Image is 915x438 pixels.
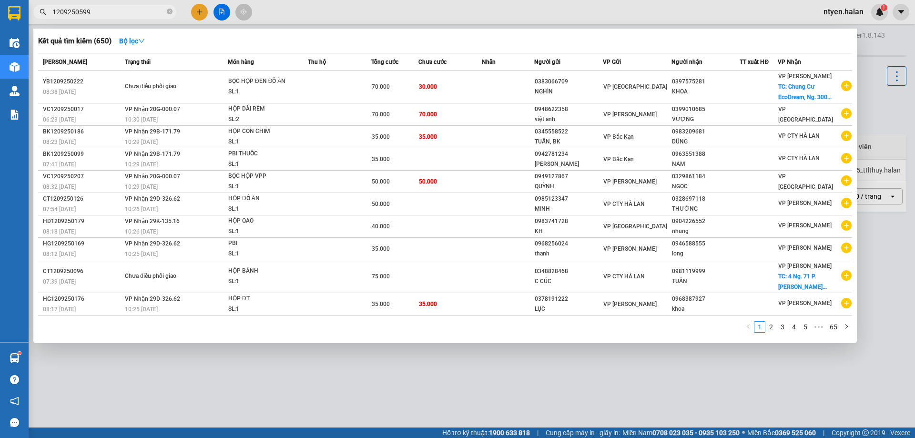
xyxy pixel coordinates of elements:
[43,228,76,235] span: 08:18 [DATE]
[167,9,173,14] span: close-circle
[43,206,76,213] span: 07:54 [DATE]
[43,89,76,95] span: 08:38 [DATE]
[534,59,560,65] span: Người gửi
[43,251,76,257] span: 08:12 [DATE]
[43,139,76,145] span: 08:23 [DATE]
[10,418,19,427] span: message
[10,353,20,363] img: warehouse-icon
[43,278,76,285] span: 07:39 [DATE]
[10,38,20,48] img: warehouse-icon
[125,173,180,180] span: VP Nhận 20G-000.07
[841,243,852,253] span: plus-circle
[125,306,158,313] span: 10:25 [DATE]
[535,172,602,182] div: 0949127867
[125,81,196,92] div: Chưa điều phối giao
[603,201,645,207] span: VP CTY HÀ LAN
[228,276,300,287] div: SL: 1
[43,149,122,159] div: BK1209250099
[372,111,390,118] span: 70.000
[535,239,602,249] div: 0968256024
[18,352,21,355] sup: 1
[841,298,852,308] span: plus-circle
[228,137,300,147] div: SL: 1
[535,127,602,137] div: 0345558522
[841,270,852,281] span: plus-circle
[535,104,602,114] div: 0948622358
[535,294,602,304] div: 0378191222
[228,238,300,249] div: PBI
[672,137,740,147] div: DŨNG
[372,178,390,185] span: 50.000
[826,321,841,333] li: 65
[228,216,300,226] div: HỘP QAO
[125,195,180,202] span: VP Nhận 29D-326.62
[372,201,390,207] span: 50.000
[10,397,19,406] span: notification
[603,59,621,65] span: VP Gửi
[603,83,667,90] span: VP [GEOGRAPHIC_DATA]
[672,194,740,204] div: 0328697118
[811,321,826,333] span: •••
[43,239,122,249] div: HG1209250169
[228,266,300,276] div: HỘP BÁNH
[603,273,645,280] span: VP CTY HÀ LAN
[43,161,76,168] span: 07:41 [DATE]
[754,322,765,332] a: 1
[765,321,777,333] li: 2
[672,114,740,124] div: VƯỢNG
[778,200,832,206] span: VP [PERSON_NAME]
[789,322,799,332] a: 4
[841,220,852,231] span: plus-circle
[535,137,602,147] div: TUẤN, BK
[228,204,300,214] div: SL: 1
[672,294,740,304] div: 0968387927
[228,76,300,87] div: BỌC HỘP ĐEN ĐỒ ĂN
[419,301,437,307] span: 35.000
[43,194,122,204] div: CT1209250126
[43,116,76,123] span: 06:23 [DATE]
[228,104,300,114] div: HỘP DÀI RÈM
[777,321,788,333] li: 3
[535,276,602,286] div: C CÚC
[308,59,326,65] span: Thu hộ
[372,223,390,230] span: 40.000
[535,204,602,214] div: MINH
[778,83,832,101] span: TC: Chung Cư EcoDream, Ng. 300...
[228,171,300,182] div: BỌC HỘP VPP
[778,59,801,65] span: VP Nhận
[228,59,254,65] span: Món hàng
[778,106,833,123] span: VP [GEOGRAPHIC_DATA]
[766,322,776,332] a: 2
[672,104,740,114] div: 0399010685
[672,182,740,192] div: NGỌC
[372,83,390,90] span: 70.000
[672,226,740,236] div: nhung
[43,104,122,114] div: VC1209250017
[778,173,833,190] span: VP [GEOGRAPHIC_DATA]
[672,159,740,169] div: NAM
[419,133,437,140] span: 35.000
[38,36,112,46] h3: Kết quả tìm kiếm ( 650 )
[535,216,602,226] div: 0983741728
[535,194,602,204] div: 0985123347
[672,304,740,314] div: khoa
[228,114,300,125] div: SL: 2
[827,322,840,332] a: 65
[778,73,832,80] span: VP [PERSON_NAME]
[125,218,180,224] span: VP Nhận 29K-135.16
[125,251,158,257] span: 10:25 [DATE]
[740,59,769,65] span: TT xuất HĐ
[535,304,602,314] div: LỤC
[125,161,158,168] span: 10:29 [DATE]
[43,172,122,182] div: VC1209250207
[138,38,145,44] span: down
[778,222,832,229] span: VP [PERSON_NAME]
[841,81,852,91] span: plus-circle
[228,87,300,97] div: SL: 1
[228,249,300,259] div: SL: 1
[372,156,390,163] span: 35.000
[167,8,173,17] span: close-circle
[778,263,832,269] span: VP [PERSON_NAME]
[745,324,751,329] span: left
[603,301,657,307] span: VP [PERSON_NAME]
